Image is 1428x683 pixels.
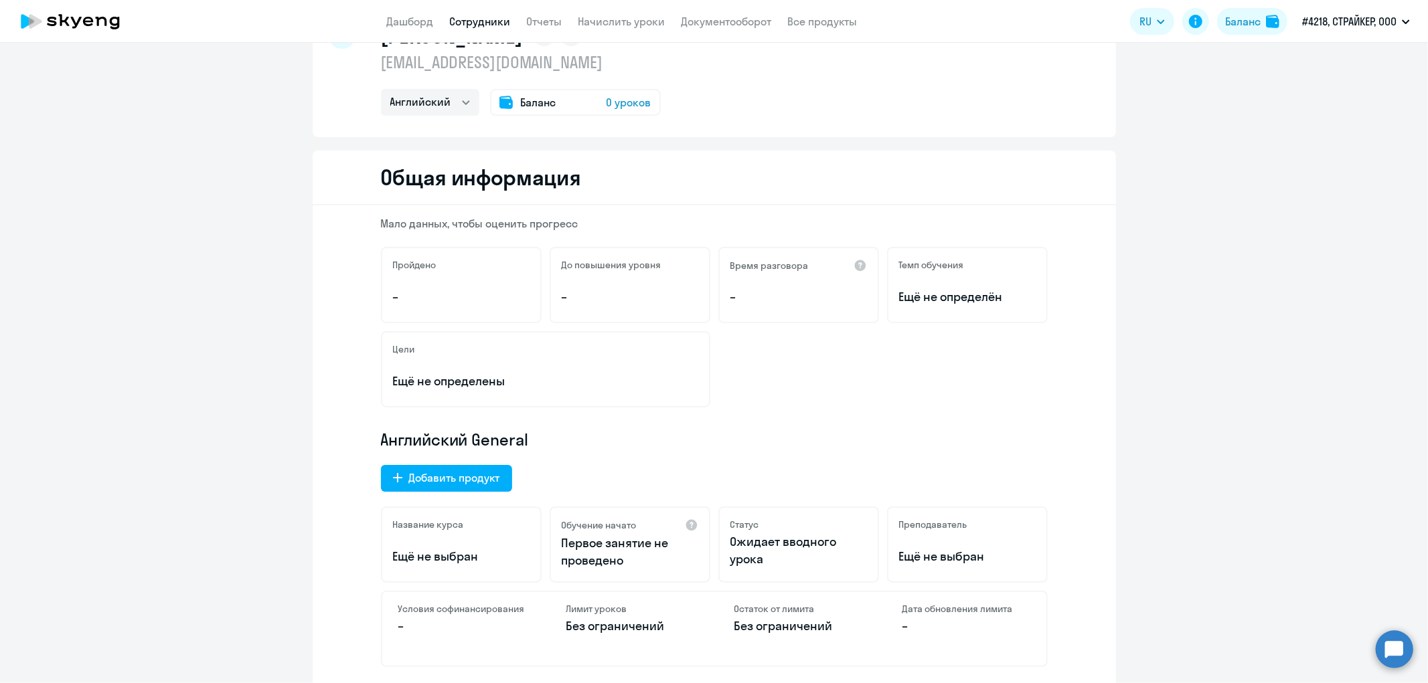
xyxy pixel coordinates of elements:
[902,617,1030,635] p: –
[899,548,1036,565] p: Ещё не выбран
[899,259,964,271] h5: Темп обучения
[734,617,862,635] p: Без ограничений
[381,164,581,191] h2: Общая информация
[1217,8,1287,35] button: Балансbalance
[1295,5,1417,37] button: #4218, СТРАЙКЕР, ООО
[449,15,510,28] a: Сотрудники
[734,603,862,615] h4: Остаток от лимита
[526,15,562,28] a: Отчеты
[730,533,867,568] p: Ожидает вводного урока
[1130,8,1174,35] button: RU
[730,260,809,272] h5: Время разговора
[393,288,530,306] p: –
[398,603,526,615] h4: Условия софинансирования
[578,15,665,28] a: Начислить уроки
[681,15,771,28] a: Документооборот
[566,603,694,615] h4: Лимит уроков
[393,518,464,530] h5: Название курса
[1139,13,1152,29] span: RU
[562,259,661,271] h5: До повышения уровня
[381,52,661,73] p: [EMAIL_ADDRESS][DOMAIN_NAME]
[398,617,526,635] p: –
[393,373,698,390] p: Ещё не определены
[787,15,857,28] a: Все продукты
[1225,13,1261,29] div: Баланс
[381,216,1048,231] p: Мало данных, чтобы оценить прогресс
[521,94,556,110] span: Баланс
[899,288,1036,306] span: Ещё не определён
[381,429,528,450] span: Английский General
[409,470,500,486] div: Добавить продукт
[607,94,651,110] span: 0 уроков
[1266,15,1279,28] img: balance
[381,465,512,492] button: Добавить продукт
[393,548,530,565] p: Ещё не выбран
[1302,13,1397,29] p: #4218, СТРАЙКЕР, ООО
[393,343,415,355] h5: Цели
[899,518,967,530] h5: Преподаватель
[562,288,698,306] p: –
[562,534,698,569] p: Первое занятие не проведено
[562,519,637,531] h5: Обучение начато
[386,15,433,28] a: Дашборд
[902,603,1030,615] h4: Дата обновления лимита
[566,617,694,635] p: Без ограничений
[730,518,759,530] h5: Статус
[393,259,437,271] h5: Пройдено
[730,288,867,306] p: –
